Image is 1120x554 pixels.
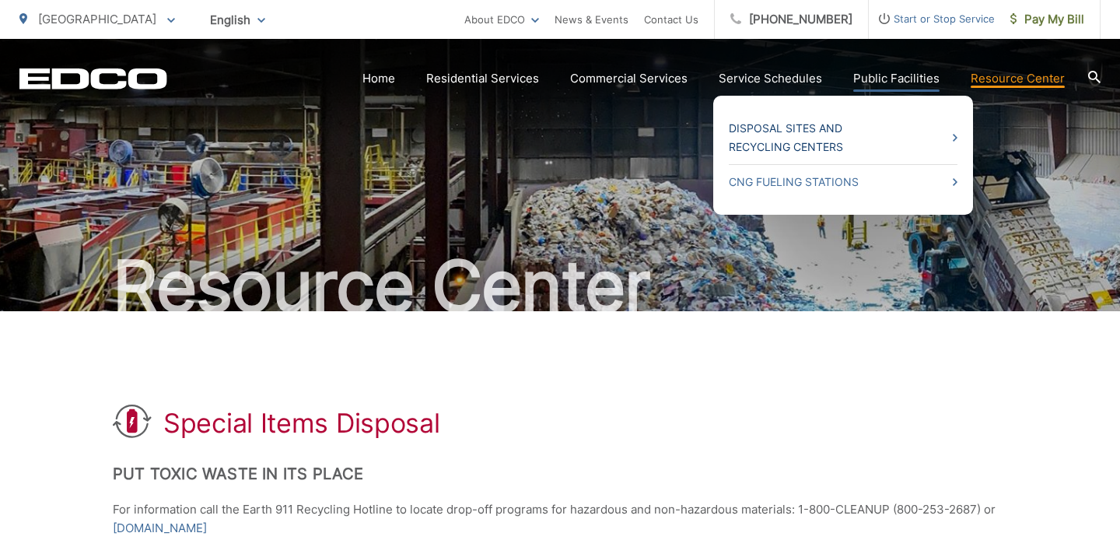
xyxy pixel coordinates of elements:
h1: Special Items Disposal [163,408,439,439]
h2: Resource Center [19,247,1101,325]
a: Disposal Sites and Recycling Centers [729,119,957,156]
a: Commercial Services [570,69,688,88]
a: Contact Us [644,10,698,29]
a: Resource Center [971,69,1065,88]
p: For information call the Earth 911 Recycling Hotline to locate drop-off programs for hazardous an... [113,500,1007,538]
a: Public Facilities [853,69,940,88]
span: Pay My Bill [1010,10,1084,29]
a: EDCD logo. Return to the homepage. [19,68,167,89]
a: Residential Services [426,69,539,88]
a: Service Schedules [719,69,822,88]
h2: Put Toxic Waste In Its Place [113,465,1007,483]
a: About EDCO [464,10,539,29]
a: [DOMAIN_NAME] [113,519,207,538]
span: [GEOGRAPHIC_DATA] [38,12,156,26]
a: News & Events [555,10,628,29]
a: Home [362,69,395,88]
a: CNG Fueling Stations [729,173,957,191]
span: English [198,6,277,33]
